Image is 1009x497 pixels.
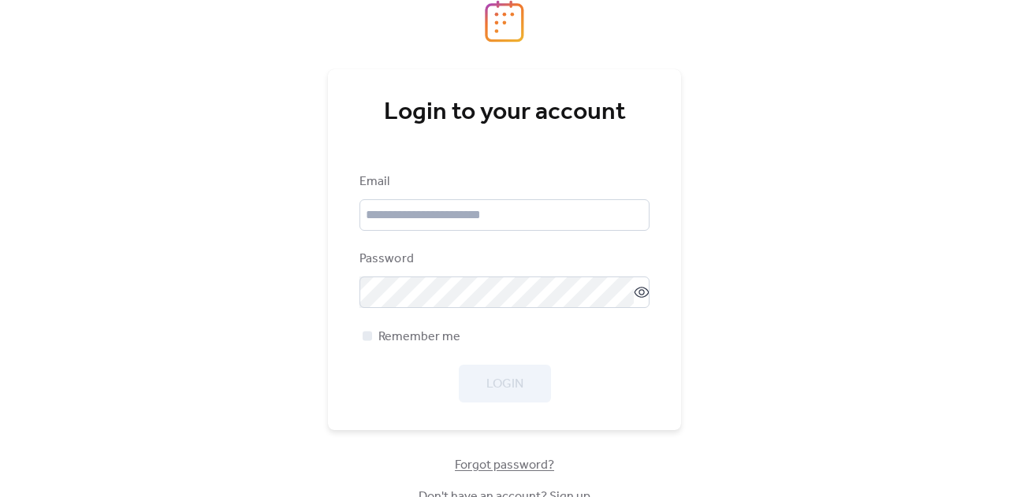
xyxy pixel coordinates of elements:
a: Forgot password? [455,461,554,469]
span: Forgot password? [455,456,554,475]
div: Email [359,172,646,191]
div: Password [359,250,646,269]
div: Login to your account [359,97,650,128]
span: Remember me [378,328,460,347]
